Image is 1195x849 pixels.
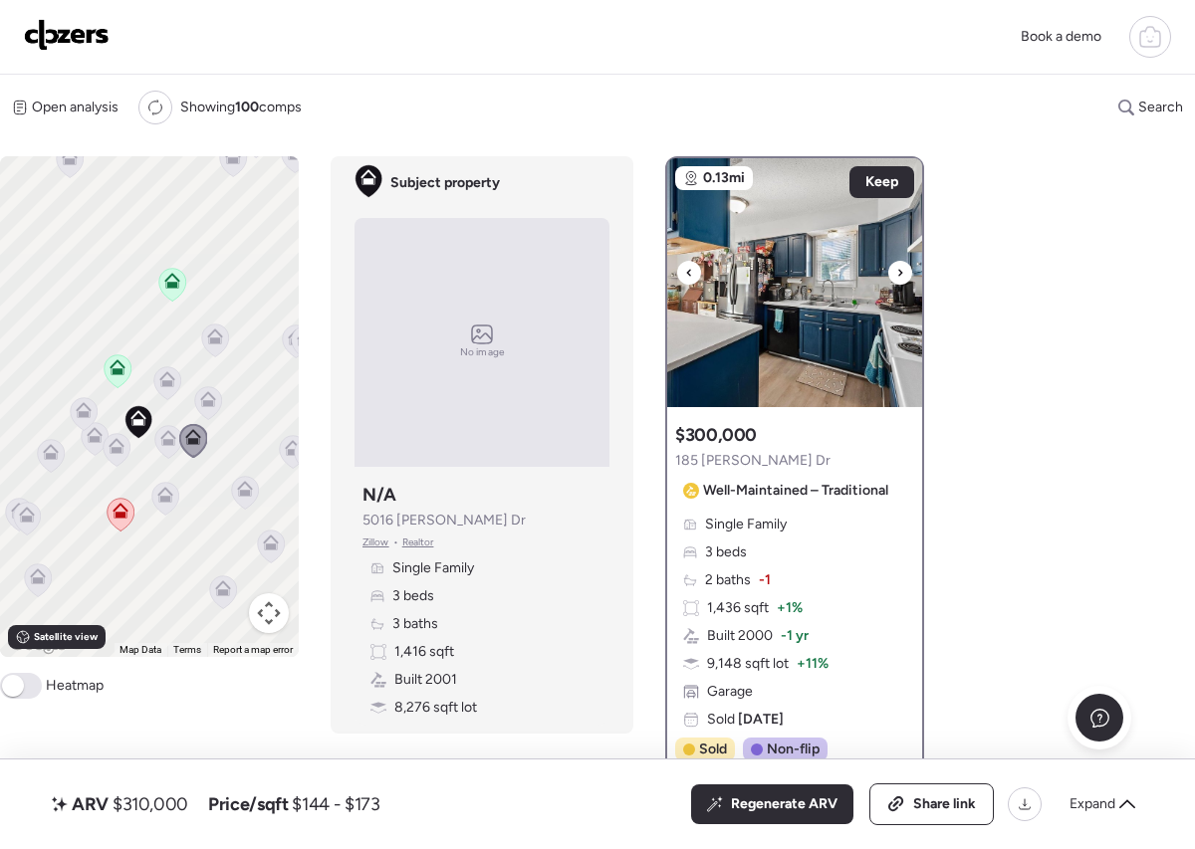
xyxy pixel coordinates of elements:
span: 3 beds [705,542,747,562]
span: Built 2000 [707,626,773,646]
span: • [393,534,398,550]
img: Logo [24,19,110,51]
span: Single Family [392,558,474,578]
span: 1,436 sqft [707,598,769,618]
a: Report a map error [213,644,293,655]
span: Satellite view [34,629,98,645]
span: ARV [72,792,109,816]
span: -1 [759,570,771,590]
span: Sold [699,740,727,759]
button: Map Data [119,643,161,657]
span: Price/sqft [208,792,288,816]
span: $144 - $173 [292,792,379,816]
span: 0.13mi [703,168,745,188]
span: -1 yr [781,626,809,646]
span: Built 2001 [394,670,457,690]
span: Expand [1070,794,1115,814]
span: No image [460,344,504,360]
span: Sold [707,710,784,730]
span: 100 [235,99,259,115]
span: Realtor [402,534,434,550]
span: Zillow [362,534,389,550]
span: Regenerate ARV [731,794,837,814]
span: Search [1138,98,1183,117]
a: Open this area in Google Maps (opens a new window) [5,631,71,657]
span: 5016 [PERSON_NAME] Dr [362,511,526,531]
h3: N/A [362,483,396,507]
span: Single Family [705,515,787,534]
a: Terms [173,644,201,655]
span: Share link [913,794,976,814]
span: Garage [707,682,753,702]
button: Map camera controls [249,593,289,633]
span: Non-flip [767,740,820,759]
span: + 11% [797,654,829,674]
span: 9,148 sqft lot [707,654,789,674]
h3: $300,000 [675,423,757,447]
span: + 1% [777,598,803,618]
span: 8,276 sqft lot [394,698,477,718]
span: 1,416 sqft [394,642,454,662]
span: 3 baths [392,614,438,634]
img: Google [5,631,71,657]
span: Well-Maintained – Traditional [703,481,888,501]
span: Heatmap [46,676,104,696]
span: 185 [PERSON_NAME] Dr [675,451,831,471]
span: 2 baths [705,570,751,590]
span: Open analysis [32,98,119,117]
span: $310,000 [113,792,188,816]
span: [DATE] [735,711,784,728]
span: 3 beds [392,586,434,606]
span: Showing comps [180,98,302,117]
span: Subject property [390,173,500,193]
span: Book a demo [1021,28,1101,45]
span: Keep [865,172,898,192]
